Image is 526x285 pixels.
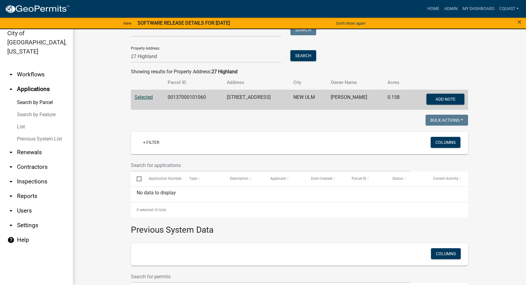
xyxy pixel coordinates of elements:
[137,208,155,212] span: 0 selected /
[305,172,346,186] datatable-header-cell: Date Created
[327,75,384,90] th: Owner Name
[7,236,15,244] i: help
[7,193,15,200] i: arrow_drop_down
[431,248,461,259] button: Columns
[135,94,153,100] a: Selected
[7,71,15,78] i: arrow_drop_down
[138,20,230,26] strong: SOFTWARE RELEASE DETAILS FOR [DATE]
[131,172,142,186] datatable-header-cell: Select
[131,202,468,217] div: 0 total
[149,176,182,181] span: Application Number
[327,90,384,110] td: [PERSON_NAME]
[290,50,316,61] button: Search
[517,18,521,26] span: ×
[392,176,403,181] span: Status
[290,24,316,35] button: Search
[7,163,15,171] i: arrow_drop_down
[164,75,223,90] th: Parcel ID
[384,75,409,90] th: Acres
[517,18,521,26] button: Close
[425,3,442,15] a: Home
[142,172,183,186] datatable-header-cell: Application Number
[131,159,410,172] input: Search for applications
[384,90,409,110] td: 0.158
[223,75,289,90] th: Address
[289,90,327,110] td: NEW ULM
[460,3,497,15] a: My Dashboard
[7,85,15,93] i: arrow_drop_up
[224,172,265,186] datatable-header-cell: Description
[230,176,248,181] span: Description
[7,207,15,214] i: arrow_drop_down
[334,18,368,28] button: Don't show again
[265,172,305,186] datatable-header-cell: Applicant
[138,137,164,148] a: + Filter
[189,176,197,181] span: Type
[131,217,468,236] h3: Previous System Data
[131,187,468,202] div: No data to display
[183,172,224,186] datatable-header-cell: Type
[311,176,332,181] span: Date Created
[431,137,460,148] button: Columns
[7,222,15,229] i: arrow_drop_down
[426,94,464,105] button: Add Note
[223,90,289,110] td: [STREET_ADDRESS]
[427,172,468,186] datatable-header-cell: Current Activity
[289,75,327,90] th: City
[7,178,15,185] i: arrow_drop_down
[211,69,237,75] strong: 27 Highland
[164,90,223,110] td: 00137000101060
[121,18,134,28] a: View
[346,172,387,186] datatable-header-cell: Parcel ID
[352,176,366,181] span: Parcel ID
[131,68,468,75] div: Showing results for Property Address:
[7,149,15,156] i: arrow_drop_down
[433,176,458,181] span: Current Activity
[270,176,286,181] span: Applicant
[387,172,427,186] datatable-header-cell: Status
[497,3,521,15] a: cquast
[425,115,468,126] button: Bulk Actions
[435,96,455,101] span: Add Note
[131,270,410,283] input: Search for permits
[442,3,460,15] a: Admin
